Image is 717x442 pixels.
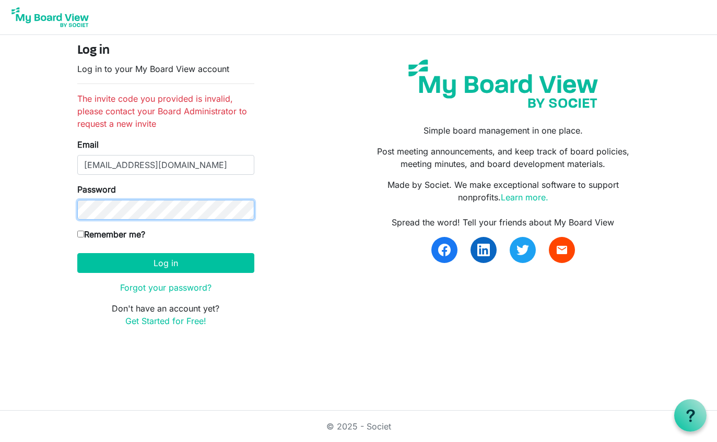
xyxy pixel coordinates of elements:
[125,316,206,326] a: Get Started for Free!
[77,63,254,75] p: Log in to your My Board View account
[77,138,99,151] label: Email
[366,145,640,170] p: Post meeting announcements, and keep track of board policies, meeting minutes, and board developm...
[401,52,606,116] img: my-board-view-societ.svg
[326,421,391,432] a: © 2025 - Societ
[77,302,254,327] p: Don't have an account yet?
[77,43,254,58] h4: Log in
[77,183,116,196] label: Password
[77,228,145,241] label: Remember me?
[77,253,254,273] button: Log in
[8,4,92,30] img: My Board View Logo
[516,244,529,256] img: twitter.svg
[556,244,568,256] span: email
[366,178,640,204] p: Made by Societ. We make exceptional software to support nonprofits.
[366,216,640,229] div: Spread the word! Tell your friends about My Board View
[77,231,84,237] input: Remember me?
[120,282,211,293] a: Forgot your password?
[438,244,451,256] img: facebook.svg
[549,237,575,263] a: email
[477,244,490,256] img: linkedin.svg
[366,124,640,137] p: Simple board management in one place.
[77,92,254,130] li: The invite code you provided is invalid, please contact your Board Administrator to request a new...
[501,192,548,202] a: Learn more.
